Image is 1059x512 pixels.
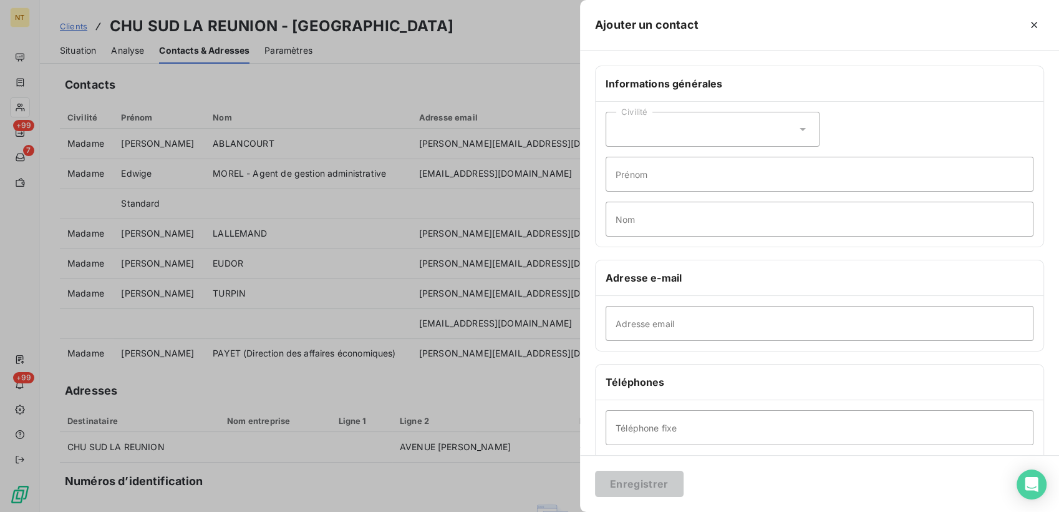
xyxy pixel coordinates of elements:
input: placeholder [606,157,1033,192]
button: Enregistrer [595,471,684,497]
div: Open Intercom Messenger [1017,470,1047,500]
h5: Ajouter un contact [595,16,699,34]
input: placeholder [606,410,1033,445]
input: placeholder [606,306,1033,341]
h6: Adresse e-mail [606,270,1033,285]
h6: Téléphones [606,375,1033,390]
h6: Informations générales [606,76,1033,91]
input: placeholder [606,202,1033,237]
